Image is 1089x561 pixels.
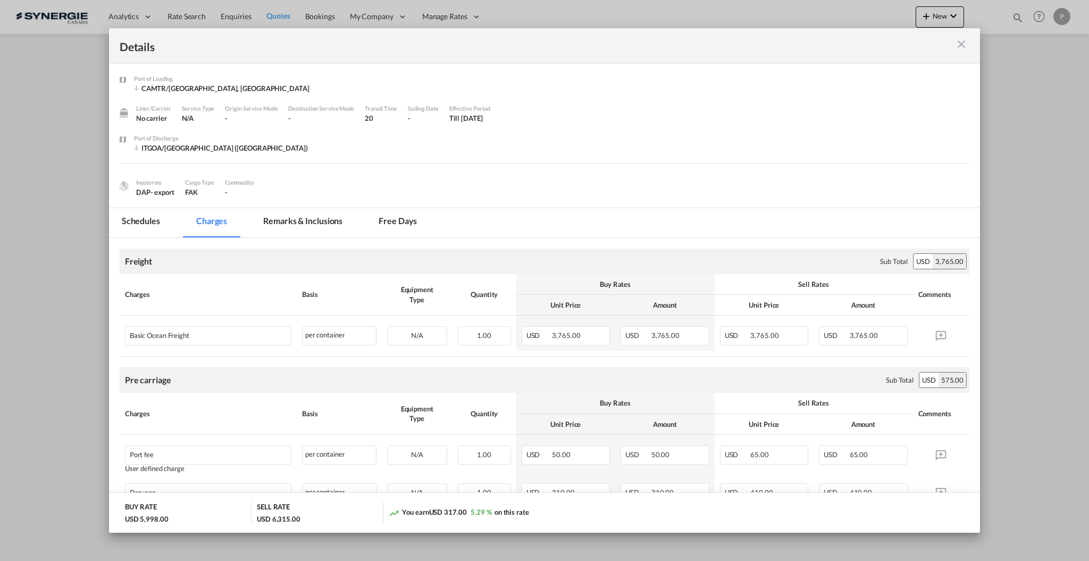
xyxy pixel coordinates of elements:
[615,295,714,316] th: Amount
[365,113,397,123] div: 20
[389,508,399,518] md-icon: icon-trending-up
[225,178,254,187] div: Commodity
[955,38,968,51] md-icon: icon-close m-3 fg-AAA8AD cursor
[387,285,447,304] div: Equipment Type
[130,446,247,459] div: Port fee
[257,514,300,524] div: USD 6,315.00
[125,465,291,473] div: User defined charge
[125,290,291,299] div: Charges
[750,331,778,340] span: 3,765.00
[824,331,848,340] span: USD
[522,279,709,289] div: Buy Rates
[182,114,194,122] span: N/A
[134,74,309,84] div: Port of Loading
[185,187,214,197] div: FAK
[125,409,291,418] div: Charges
[477,450,491,459] span: 1.00
[914,254,933,269] div: USD
[302,290,376,299] div: Basis
[225,188,228,196] span: -
[109,208,441,237] md-pagination-wrapper: Use the left and right arrow keys to navigate between tabs
[288,113,354,123] div: -
[429,508,467,516] span: USD 317.00
[625,450,650,459] span: USD
[109,28,980,533] md-dialog: Port of Loading ...
[471,508,491,516] span: 5.29 %
[458,409,511,418] div: Quantity
[552,450,571,459] span: 50.00
[225,104,278,113] div: Origin Service Mode
[366,208,430,237] md-tab-item: Free days
[109,208,173,237] md-tab-item: Schedules
[125,502,157,514] div: BUY RATE
[552,488,574,497] span: 310.00
[130,484,247,497] div: Drayage
[625,331,650,340] span: USD
[919,373,939,387] div: USD
[302,483,376,502] div: per container
[522,398,709,408] div: Buy Rates
[449,113,483,123] div: Till 9 Aug 2025
[134,134,308,143] div: Port of Discharge
[651,331,680,340] span: 3,765.00
[136,113,171,123] div: No carrier
[182,104,215,113] div: Service Type
[302,326,376,345] div: per container
[136,104,171,113] div: Liner/Carrier
[477,488,491,497] span: 1.00
[824,488,848,497] span: USD
[389,507,529,518] div: You earn on this rate
[651,450,670,459] span: 50.00
[477,331,491,340] span: 1.00
[411,331,423,340] span: N/A
[408,113,439,123] div: -
[134,143,308,153] div: ITGOA/Genova (Genoa)
[814,414,912,435] th: Amount
[526,331,551,340] span: USD
[136,187,174,197] div: DAP
[125,514,169,524] div: USD 5,998.00
[913,274,970,316] th: Comments
[552,331,580,340] span: 3,765.00
[516,414,615,435] th: Unit Price
[725,450,749,459] span: USD
[411,450,423,459] span: N/A
[725,331,749,340] span: USD
[615,414,714,435] th: Amount
[125,255,152,267] div: Freight
[880,257,908,266] div: Sub Total
[225,113,278,123] div: -
[824,450,848,459] span: USD
[750,488,773,497] span: 410.00
[651,488,674,497] span: 310.00
[913,393,970,434] th: Comments
[933,254,966,269] div: 3,765.00
[458,290,511,299] div: Quantity
[449,104,490,113] div: Effective Period
[720,398,908,408] div: Sell Rates
[850,450,868,459] span: 65.00
[183,208,240,237] md-tab-item: Charges
[720,279,908,289] div: Sell Rates
[120,39,885,52] div: Details
[288,104,354,113] div: Destination Service Mode
[715,414,814,435] th: Unit Price
[387,404,447,423] div: Equipment Type
[150,187,174,197] div: - export
[134,84,309,93] div: CAMTR/Montreal, QC
[715,295,814,316] th: Unit Price
[814,295,912,316] th: Amount
[625,488,650,497] span: USD
[408,104,439,113] div: Sailing Date
[130,327,247,340] div: Basic Ocean Freight
[886,375,914,385] div: Sub Total
[850,488,872,497] span: 410.00
[750,450,769,459] span: 65.00
[302,409,376,418] div: Basis
[526,450,551,459] span: USD
[257,502,290,514] div: SELL RATE
[725,488,749,497] span: USD
[365,104,397,113] div: Transit Time
[118,180,130,192] img: cargo.png
[516,295,615,316] th: Unit Price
